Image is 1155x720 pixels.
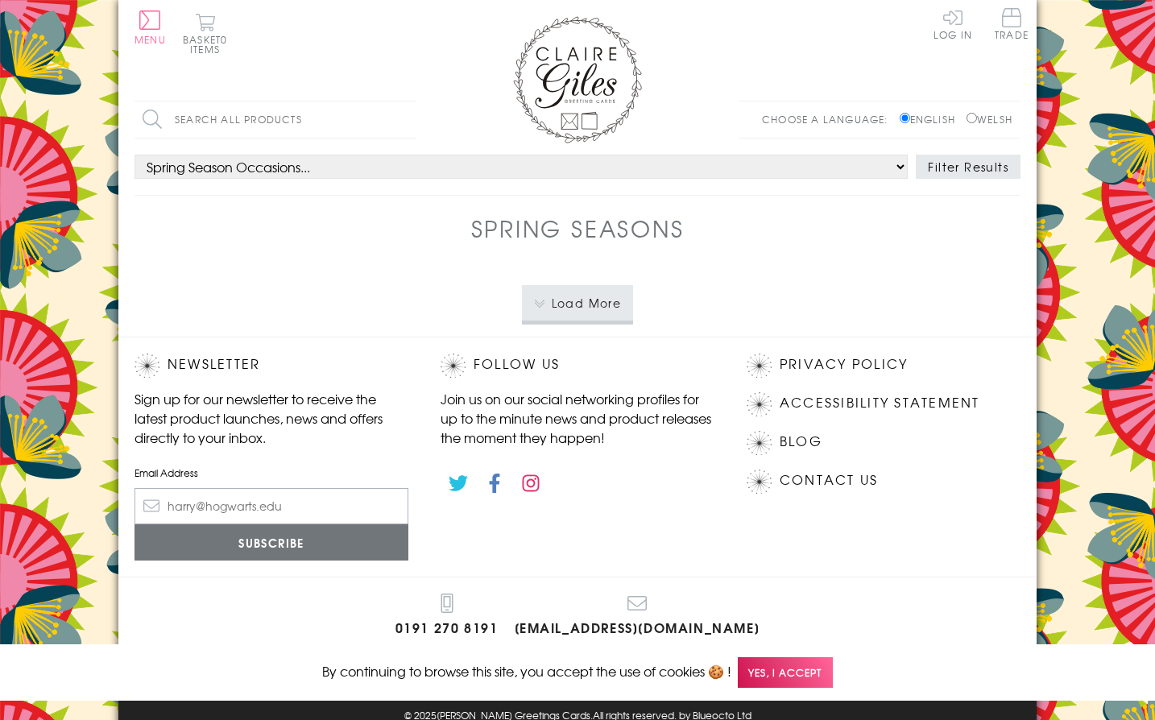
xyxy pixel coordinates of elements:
label: Welsh [967,112,1012,126]
button: Basket0 items [183,13,227,54]
a: 0191 270 8191 [395,594,499,639]
input: harry@hogwarts.edu [135,488,408,524]
h2: Newsletter [135,354,408,378]
input: Welsh [967,113,977,123]
a: Blog [780,431,822,453]
input: English [900,113,910,123]
button: Load More [522,285,634,321]
input: Subscribe [135,524,408,561]
a: [EMAIL_ADDRESS][DOMAIN_NAME] [515,594,760,639]
p: Sign up for our newsletter to receive the latest product launches, news and offers directly to yo... [135,389,408,447]
a: Trade [995,8,1029,43]
button: Menu [135,10,166,44]
p: Choose a language: [762,112,896,126]
span: Menu [135,32,166,47]
span: Yes, I accept [738,657,833,689]
img: Claire Giles Greetings Cards [513,16,642,143]
label: English [900,112,963,126]
p: Join us on our social networking profiles for up to the minute news and product releases the mome... [441,389,714,447]
a: Privacy Policy [780,354,908,375]
a: Accessibility Statement [780,392,980,414]
h2: Follow Us [441,354,714,378]
a: Contact Us [780,470,878,491]
h1: Spring Seasons [471,212,685,245]
label: Email Address [135,466,408,480]
span: 0 items [190,32,227,56]
a: Log In [934,8,972,39]
input: Search all products [135,101,416,138]
span: Trade [995,8,1029,39]
button: Filter Results [916,155,1020,179]
input: Search [400,101,416,138]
